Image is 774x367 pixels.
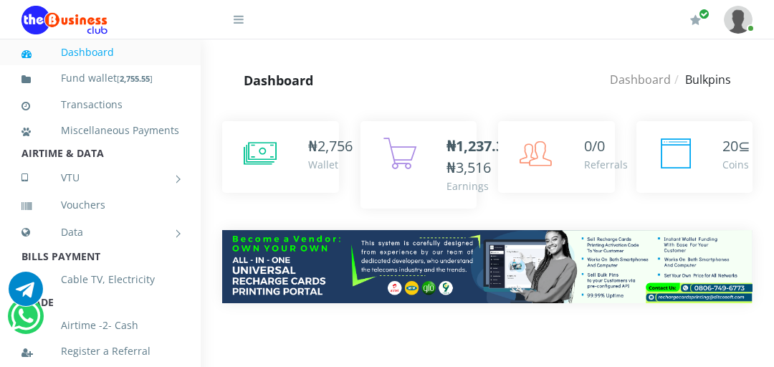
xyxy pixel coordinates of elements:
span: 20 [722,136,738,156]
a: Vouchers [21,189,179,221]
b: 2,755.55 [120,73,150,84]
div: ⊆ [722,135,750,157]
a: 0/0 Referrals [498,121,615,193]
img: User [724,6,752,34]
div: ₦ [308,135,353,157]
span: /₦3,516 [446,136,517,177]
a: Chat for support [9,282,43,306]
span: Renew/Upgrade Subscription [699,9,709,19]
div: Referrals [584,157,628,172]
a: Cable TV, Electricity [21,263,179,296]
a: Chat for support [11,310,40,333]
img: Logo [21,6,107,34]
strong: Dashboard [244,72,313,89]
div: Coins [722,157,750,172]
small: [ ] [117,73,153,84]
li: Bulkpins [671,71,731,88]
a: Data [21,214,179,250]
a: ₦1,237.30/₦3,516 Earnings [360,121,477,209]
a: ₦2,756 Wallet [222,121,339,193]
i: Renew/Upgrade Subscription [690,14,701,26]
img: multitenant_rcp.png [222,230,752,303]
a: VTU [21,160,179,196]
a: Miscellaneous Payments [21,114,179,147]
a: Airtime -2- Cash [21,309,179,342]
a: Transactions [21,88,179,121]
a: Fund wallet[2,755.55] [21,62,179,95]
b: ₦1,237.30 [446,136,512,156]
a: Dashboard [21,36,179,69]
a: Dashboard [610,72,671,87]
span: 0/0 [584,136,605,156]
div: Wallet [308,157,353,172]
div: Earnings [446,178,517,194]
span: 2,756 [317,136,353,156]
